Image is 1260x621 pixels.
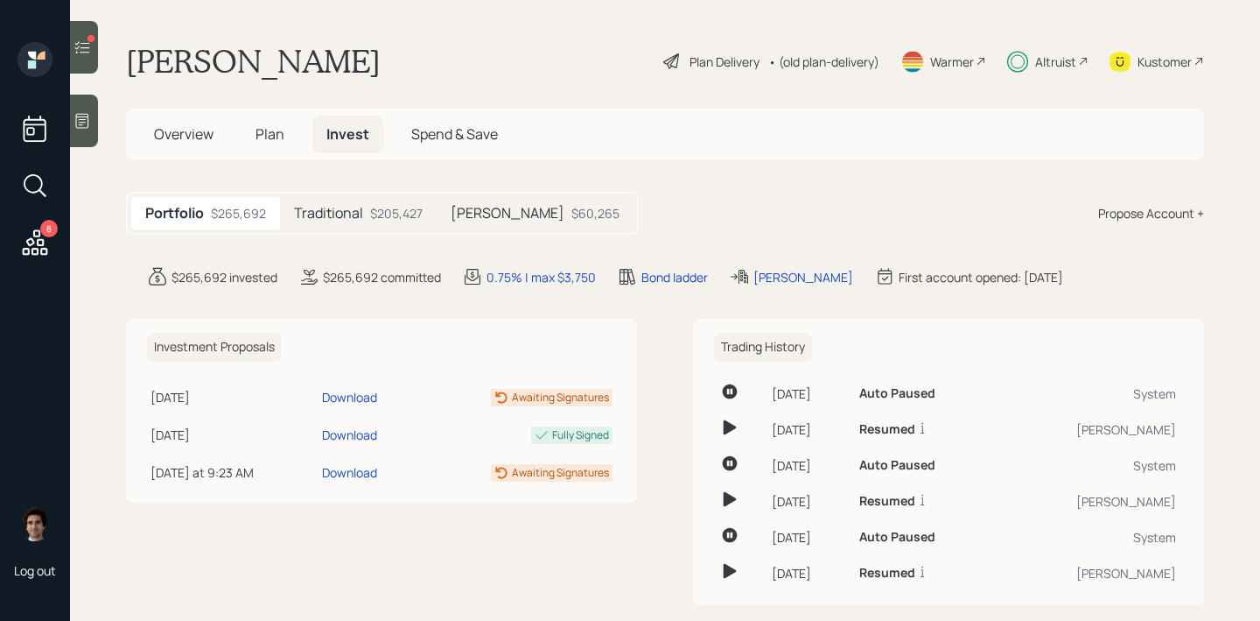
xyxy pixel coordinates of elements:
div: • (old plan-delivery) [768,53,879,71]
div: Fully Signed [552,427,609,443]
span: Invest [326,124,369,144]
img: harrison-schaefer-headshot-2.png [17,506,52,541]
div: Awaiting Signatures [512,465,609,481]
div: [DATE] [150,426,315,444]
div: Log out [14,562,56,579]
div: $265,692 [211,204,266,222]
h6: Auto Paused [859,530,935,545]
div: [PERSON_NAME] [1005,420,1176,439]
h6: Auto Paused [859,458,935,473]
h6: Auto Paused [859,386,935,401]
h1: [PERSON_NAME] [126,42,381,81]
div: First account opened: [DATE] [899,268,1063,286]
span: Spend & Save [411,124,498,144]
h6: Resumed [859,494,915,509]
div: Bond ladder [641,268,708,286]
h5: [PERSON_NAME] [451,205,564,222]
div: System [1005,456,1176,475]
div: Warmer [930,53,974,71]
span: Plan [255,124,284,144]
div: [DATE] [772,528,844,547]
div: Awaiting Signatures [512,390,609,406]
div: $265,692 invested [171,268,277,286]
div: System [1005,385,1176,403]
h6: Trading History [714,333,812,362]
div: Kustomer [1137,53,1192,71]
div: [PERSON_NAME] [1005,564,1176,582]
div: [DATE] [772,420,844,439]
div: 0.75% | max $3,750 [486,268,596,286]
div: Download [322,426,377,444]
div: Altruist [1035,53,1076,71]
div: Propose Account + [1098,204,1204,222]
h6: Resumed [859,566,915,581]
div: [DATE] at 9:23 AM [150,463,315,482]
h5: Portfolio [145,205,204,222]
div: Download [322,388,377,406]
div: Download [322,463,377,482]
div: $265,692 committed [323,268,441,286]
div: [DATE] [150,388,315,406]
span: Overview [154,124,213,144]
div: System [1005,528,1176,547]
div: [DATE] [772,456,844,475]
div: 8 [40,220,58,237]
div: [DATE] [772,492,844,511]
div: $205,427 [370,204,423,222]
div: [DATE] [772,564,844,582]
div: [PERSON_NAME] [753,268,853,286]
h6: Investment Proposals [147,333,282,362]
div: $60,265 [571,204,619,222]
div: [PERSON_NAME] [1005,492,1176,511]
h6: Resumed [859,422,915,437]
h5: Traditional [294,205,363,222]
div: Plan Delivery [689,53,759,71]
div: [DATE] [772,385,844,403]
